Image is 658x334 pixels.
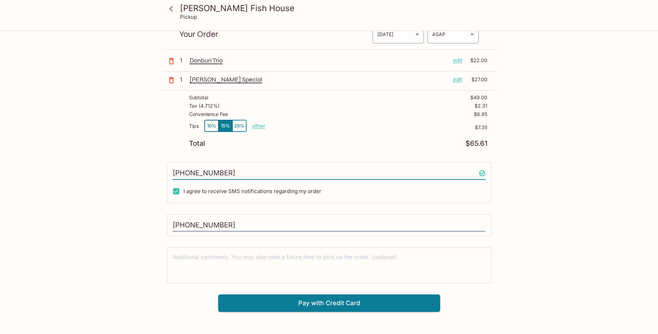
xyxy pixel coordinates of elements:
button: 10% [205,120,219,132]
p: $27.00 [467,76,487,83]
p: edit [453,57,462,64]
div: [DATE] [373,25,424,43]
p: Tips [189,123,199,129]
h3: [PERSON_NAME] Fish House [180,3,490,14]
p: $2.31 [475,103,487,109]
p: $6.95 [474,111,487,117]
p: 1 [180,76,187,83]
p: Subtotal [189,95,208,100]
p: 1 [180,57,187,64]
p: [PERSON_NAME] Special [190,76,447,83]
button: Pay with Credit Card [218,294,440,312]
input: Enter phone number [173,167,486,180]
p: Your Order [179,31,372,37]
button: 20% [232,120,246,132]
div: ASAP [427,25,479,43]
span: I agree to receive SMS notifications regarding my order [183,188,321,194]
button: other [252,123,265,129]
p: $49.00 [470,95,487,100]
p: Donburi Trio [190,57,447,64]
p: $22.00 [467,57,487,64]
p: Convenience Fee [189,111,228,117]
p: Total [189,140,205,147]
p: $7.35 [265,125,487,130]
button: 15% [219,120,232,132]
p: Pickup [180,14,197,20]
p: $65.61 [465,140,487,147]
p: edit [453,76,462,83]
p: Tax ( 4.712% ) [189,103,220,109]
input: Enter first and last name [173,219,486,232]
